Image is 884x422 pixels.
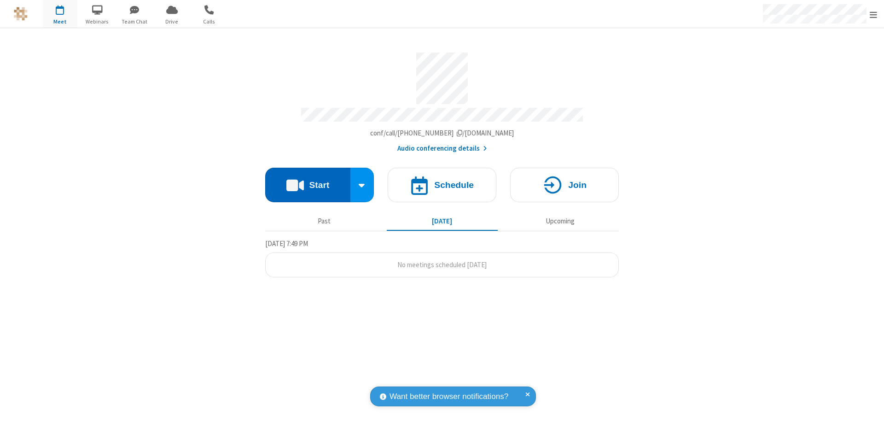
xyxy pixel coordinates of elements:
[269,212,380,230] button: Past
[80,18,115,26] span: Webinars
[265,168,350,202] button: Start
[265,238,619,278] section: Today's Meetings
[568,181,587,189] h4: Join
[265,239,308,248] span: [DATE] 7:49 PM
[397,143,487,154] button: Audio conferencing details
[370,129,514,137] span: Copy my meeting room link
[397,260,487,269] span: No meetings scheduled [DATE]
[155,18,189,26] span: Drive
[434,181,474,189] h4: Schedule
[505,212,616,230] button: Upcoming
[14,7,28,21] img: QA Selenium DO NOT DELETE OR CHANGE
[309,181,329,189] h4: Start
[387,212,498,230] button: [DATE]
[510,168,619,202] button: Join
[265,46,619,154] section: Account details
[117,18,152,26] span: Team Chat
[192,18,227,26] span: Calls
[390,391,508,403] span: Want better browser notifications?
[43,18,77,26] span: Meet
[370,128,514,139] button: Copy my meeting room linkCopy my meeting room link
[388,168,496,202] button: Schedule
[350,168,374,202] div: Start conference options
